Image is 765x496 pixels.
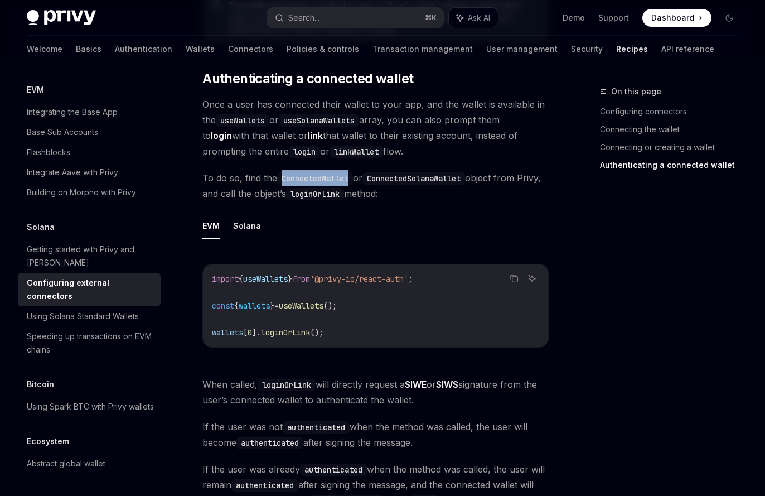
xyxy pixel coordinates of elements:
[243,274,288,284] span: useWallets
[212,274,239,284] span: import
[18,454,161,474] a: Abstract global wallet
[600,138,747,156] a: Connecting or creating a wallet
[212,301,234,311] span: const
[600,103,747,121] a: Configuring connectors
[436,379,458,391] a: SIWS
[236,437,303,449] code: authenticated
[270,301,274,311] span: }
[611,85,661,98] span: On this page
[258,379,316,391] code: loginOrLink
[408,274,413,284] span: ;
[233,213,261,239] button: Solana
[27,166,118,179] div: Integrate Aave with Privy
[211,130,232,141] strong: login
[27,36,62,62] a: Welcome
[202,213,220,239] button: EVM
[600,121,747,138] a: Connecting the wallet
[288,274,292,284] span: }
[616,36,648,62] a: Recipes
[202,419,549,450] span: If the user was not when the method was called, the user will become after signing the message.
[18,326,161,360] a: Speeding up transactions on EVM chains
[27,378,54,391] h5: Bitcoin
[286,188,344,200] code: loginOrLink
[323,301,337,311] span: ();
[18,273,161,306] a: Configuring external connectors
[600,156,747,174] a: Authenticating a connected wallet
[27,435,69,448] h5: Ecosystem
[27,146,70,159] div: Flashblocks
[18,182,161,203] a: Building on Morpho with Privy
[202,377,549,408] span: When called, will directly request a or signature from the user’s connected wallet to authenticat...
[720,9,738,27] button: Toggle dark mode
[27,186,136,199] div: Building on Morpho with Privy
[661,36,714,62] a: API reference
[239,301,270,311] span: wallets
[252,328,261,338] span: ].
[228,36,273,62] a: Connectors
[27,457,105,470] div: Abstract global wallet
[27,105,118,119] div: Integrating the Base App
[261,328,310,338] span: loginOrLink
[571,36,603,62] a: Security
[27,310,139,323] div: Using Solana Standard Wallets
[202,70,413,88] span: Authenticating a connected wallet
[27,330,154,357] div: Speeding up transactions on EVM chains
[202,97,549,159] span: Once a user has connected their wallet to your app, and the wallet is available in the or array, ...
[27,83,44,97] h5: EVM
[115,36,172,62] a: Authentication
[212,328,243,338] span: wallets
[425,13,437,22] span: ⌘ K
[292,274,310,284] span: from
[288,11,319,25] div: Search...
[18,122,161,142] a: Base Sub Accounts
[18,162,161,182] a: Integrate Aave with Privy
[372,36,473,62] a: Transaction management
[279,301,323,311] span: useWallets
[274,301,279,311] span: =
[27,276,154,303] div: Configuring external connectors
[27,220,55,234] h5: Solana
[330,146,383,158] code: linkWallet
[449,8,498,28] button: Ask AI
[27,10,96,26] img: dark logo
[598,12,629,23] a: Support
[27,243,154,269] div: Getting started with Privy and [PERSON_NAME]
[289,146,320,158] code: login
[231,479,298,492] code: authenticated
[486,36,558,62] a: User management
[18,397,161,417] a: Using Spark BTC with Privy wallets
[18,142,161,162] a: Flashblocks
[277,172,353,185] code: ConnectedWallet
[76,36,101,62] a: Basics
[283,421,350,434] code: authenticated
[239,274,243,284] span: {
[27,126,98,139] div: Base Sub Accounts
[507,271,521,286] button: Copy the contents from the code block
[300,464,367,476] code: authenticated
[642,9,711,27] a: Dashboard
[243,328,248,338] span: [
[202,170,549,201] span: To do so, find the or object from Privy, and call the object’s method:
[563,12,585,23] a: Demo
[18,102,161,122] a: Integrating the Base App
[308,130,323,141] strong: link
[525,271,539,286] button: Ask AI
[18,239,161,273] a: Getting started with Privy and [PERSON_NAME]
[267,8,444,28] button: Search...⌘K
[468,12,490,23] span: Ask AI
[279,114,359,127] code: useSolanaWallets
[27,400,154,413] div: Using Spark BTC with Privy wallets
[310,328,323,338] span: ();
[310,274,408,284] span: '@privy-io/react-auth'
[362,172,465,185] code: ConnectedSolanaWallet
[186,36,215,62] a: Wallets
[234,301,239,311] span: {
[651,12,694,23] span: Dashboard
[216,114,269,127] code: useWallets
[405,379,427,391] a: SIWE
[248,328,252,338] span: 0
[287,36,359,62] a: Policies & controls
[18,306,161,326] a: Using Solana Standard Wallets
